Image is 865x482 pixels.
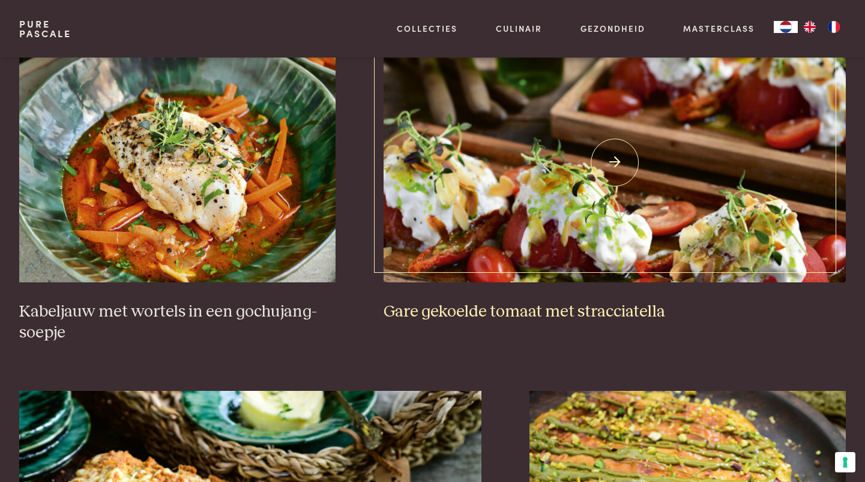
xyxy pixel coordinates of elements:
ul: Language list [798,21,846,33]
button: Uw voorkeuren voor toestemming voor trackingtechnologieën [835,452,855,472]
a: Masterclass [683,22,755,35]
img: Kabeljauw met wortels in een gochujang-soepje [19,43,336,282]
img: Gare gekoelde tomaat met stracciatella [384,43,846,282]
a: FR [822,21,846,33]
a: NL [774,21,798,33]
h3: Kabeljauw met wortels in een gochujang-soepje [19,302,336,343]
a: Gare gekoelde tomaat met stracciatella Gare gekoelde tomaat met stracciatella [384,43,846,322]
aside: Language selected: Nederlands [774,21,846,33]
a: PurePascale [19,19,71,38]
a: Culinair [496,22,542,35]
div: Language [774,21,798,33]
a: EN [798,21,822,33]
a: Collecties [397,22,457,35]
a: Gezondheid [580,22,645,35]
h3: Gare gekoelde tomaat met stracciatella [384,302,846,323]
a: Kabeljauw met wortels in een gochujang-soepje Kabeljauw met wortels in een gochujang-soepje [19,43,336,343]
